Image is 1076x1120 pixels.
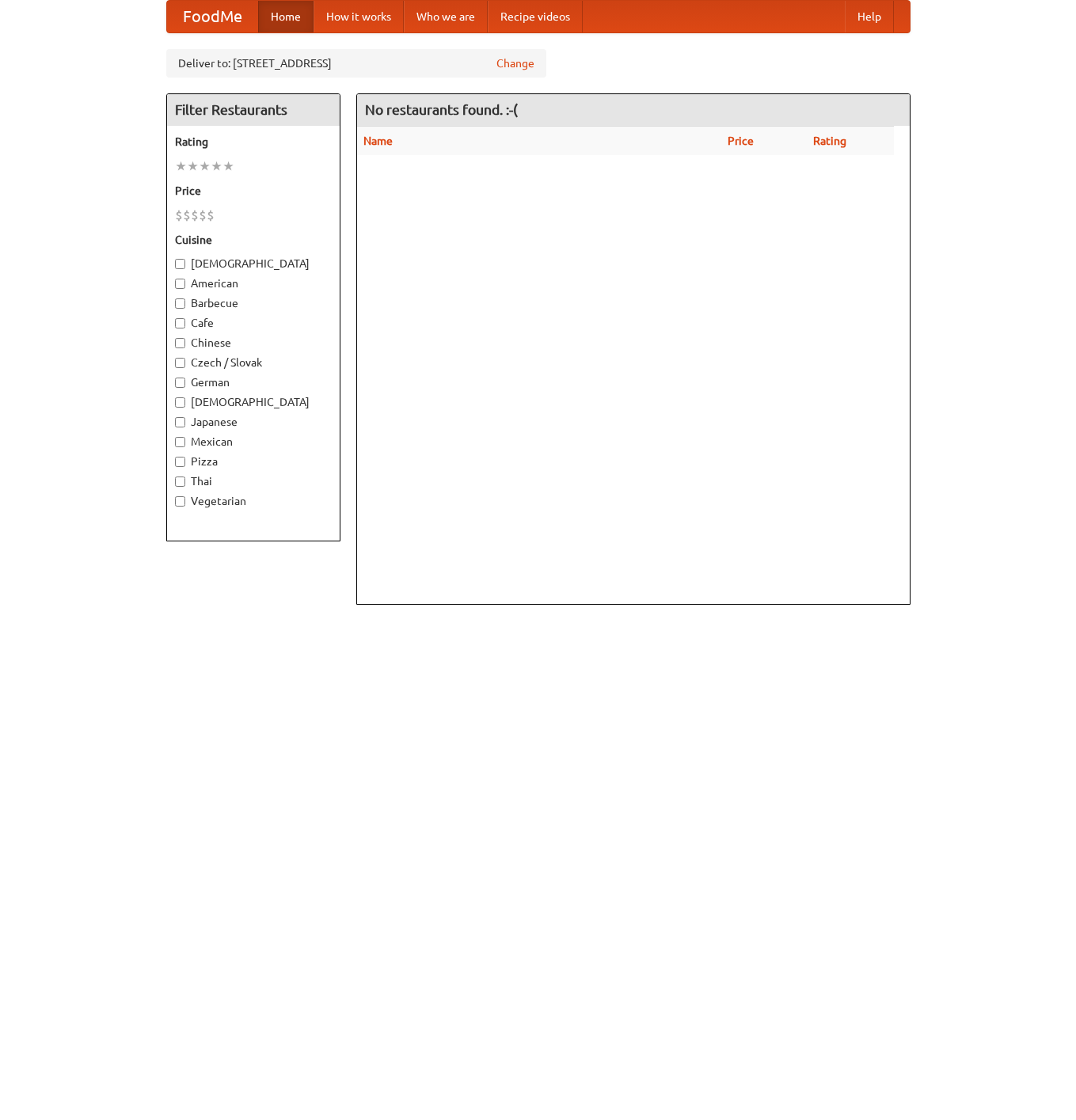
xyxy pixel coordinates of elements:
[175,279,185,289] input: American
[175,454,332,469] label: Pizza
[167,1,258,32] a: FoodMe
[488,1,583,32] a: Recipe videos
[314,1,404,32] a: How it works
[175,355,332,370] label: Czech / Slovak
[175,298,185,309] input: Barbecue
[175,232,332,248] h5: Cuisine
[166,49,546,78] div: Deliver to: [STREET_ADDRESS]
[496,55,534,71] a: Change
[175,259,185,269] input: [DEMOGRAPHIC_DATA]
[175,417,185,427] input: Japanese
[728,135,754,147] a: Price
[167,94,340,126] h4: Filter Restaurants
[813,135,846,147] a: Rating
[175,275,332,291] label: American
[175,414,332,430] label: Japanese
[199,158,211,175] li: ★
[175,207,183,224] li: $
[175,318,185,328] input: Cafe
[175,374,332,390] label: German
[207,207,215,224] li: $
[365,102,518,117] ng-pluralize: No restaurants found. :-(
[175,158,187,175] li: ★
[258,1,314,32] a: Home
[187,158,199,175] li: ★
[175,496,185,507] input: Vegetarian
[199,207,207,224] li: $
[175,437,185,447] input: Mexican
[175,335,332,351] label: Chinese
[191,207,199,224] li: $
[404,1,488,32] a: Who we are
[183,207,191,224] li: $
[175,493,332,509] label: Vegetarian
[211,158,222,175] li: ★
[175,358,185,368] input: Czech / Slovak
[175,394,332,410] label: [DEMOGRAPHIC_DATA]
[175,338,185,348] input: Chinese
[175,183,332,199] h5: Price
[175,434,332,450] label: Mexican
[175,476,185,487] input: Thai
[175,315,332,331] label: Cafe
[175,134,332,150] h5: Rating
[175,378,185,388] input: German
[222,158,234,175] li: ★
[175,457,185,467] input: Pizza
[175,473,332,489] label: Thai
[175,295,332,311] label: Barbecue
[175,256,332,271] label: [DEMOGRAPHIC_DATA]
[363,135,393,147] a: Name
[845,1,894,32] a: Help
[175,397,185,408] input: [DEMOGRAPHIC_DATA]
